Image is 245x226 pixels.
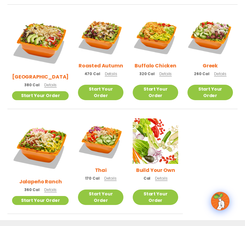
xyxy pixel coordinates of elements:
[12,119,69,175] img: Product photo for Jalapeño Ranch Salad
[79,62,123,70] h2: Roasted Autumn
[44,83,57,88] span: Details
[84,71,100,77] span: 470 Cal
[133,119,178,164] img: Product photo for Build Your Own
[12,92,69,100] a: Start Your Order
[24,187,40,193] span: 360 Cal
[78,85,123,100] a: Start Your Order
[95,167,107,174] h2: Thai
[85,176,100,181] span: 170 Cal
[44,187,57,193] span: Details
[24,83,40,88] span: 380 Cal
[203,62,218,70] h2: Greek
[135,62,176,70] h2: Buffalo Chicken
[159,71,172,77] span: Details
[78,119,123,164] img: Product photo for Thai Salad
[133,85,178,100] a: Start Your Order
[212,193,229,210] img: wpChatIcon
[194,71,209,77] span: 260 Cal
[104,176,117,181] span: Details
[133,14,178,60] img: Product photo for Buffalo Chicken Salad
[187,14,233,60] img: Product photo for Greek Salad
[78,190,123,205] a: Start Your Order
[155,176,167,181] span: Details
[78,14,123,60] img: Product photo for Roasted Autumn Salad
[12,73,69,81] h2: [GEOGRAPHIC_DATA]
[214,71,226,77] span: Details
[12,196,69,205] a: Start Your Order
[105,71,117,77] span: Details
[187,85,233,100] a: Start Your Order
[12,14,69,71] img: Product photo for BBQ Ranch Salad
[133,190,178,205] a: Start Your Order
[19,178,62,186] h2: Jalapeño Ranch
[139,71,155,77] span: 320 Cal
[136,167,175,174] h2: Build Your Own
[144,176,151,181] span: Cal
